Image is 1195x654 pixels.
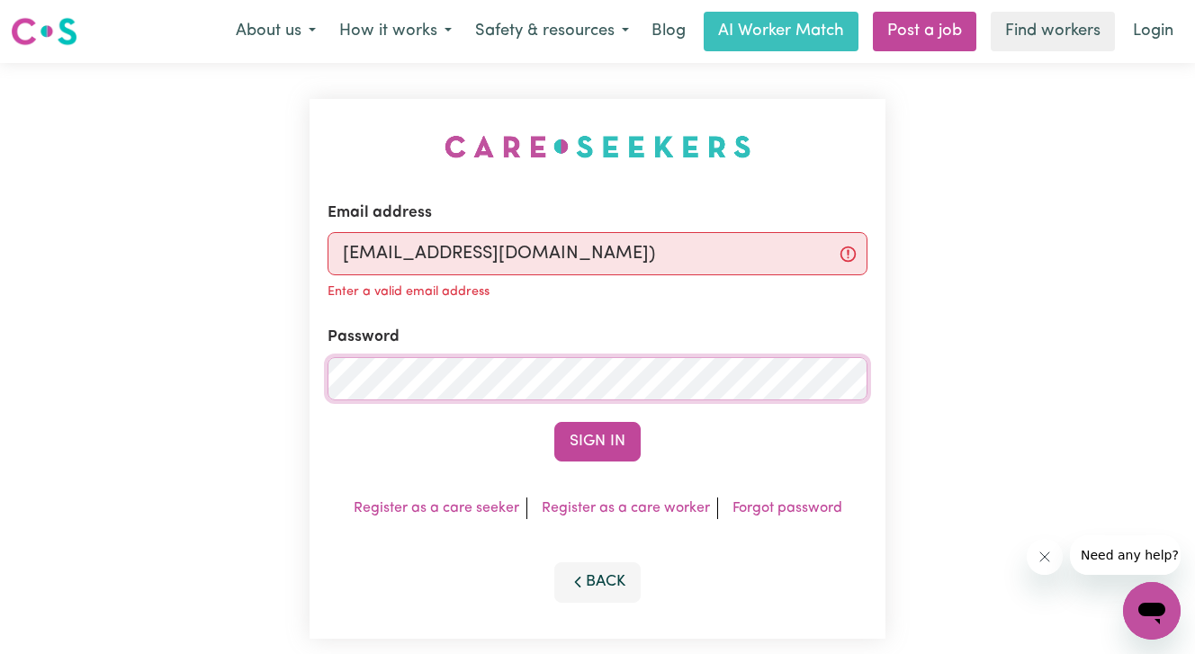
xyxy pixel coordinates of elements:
[991,12,1115,51] a: Find workers
[328,326,400,349] label: Password
[542,501,710,515] a: Register as a care worker
[328,13,463,50] button: How it works
[1027,539,1063,575] iframe: Close message
[732,501,842,515] a: Forgot password
[641,12,696,51] a: Blog
[554,422,641,461] button: Sign In
[224,13,328,50] button: About us
[11,15,77,48] img: Careseekers logo
[1123,582,1181,640] iframe: Button to launch messaging window
[704,12,858,51] a: AI Worker Match
[328,202,432,225] label: Email address
[328,232,867,275] input: Email address
[11,11,77,52] a: Careseekers logo
[1070,535,1181,575] iframe: Message from company
[1122,12,1184,51] a: Login
[873,12,976,51] a: Post a job
[463,13,641,50] button: Safety & resources
[354,501,519,515] a: Register as a care seeker
[554,562,641,602] button: Back
[328,282,490,302] p: Enter a valid email address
